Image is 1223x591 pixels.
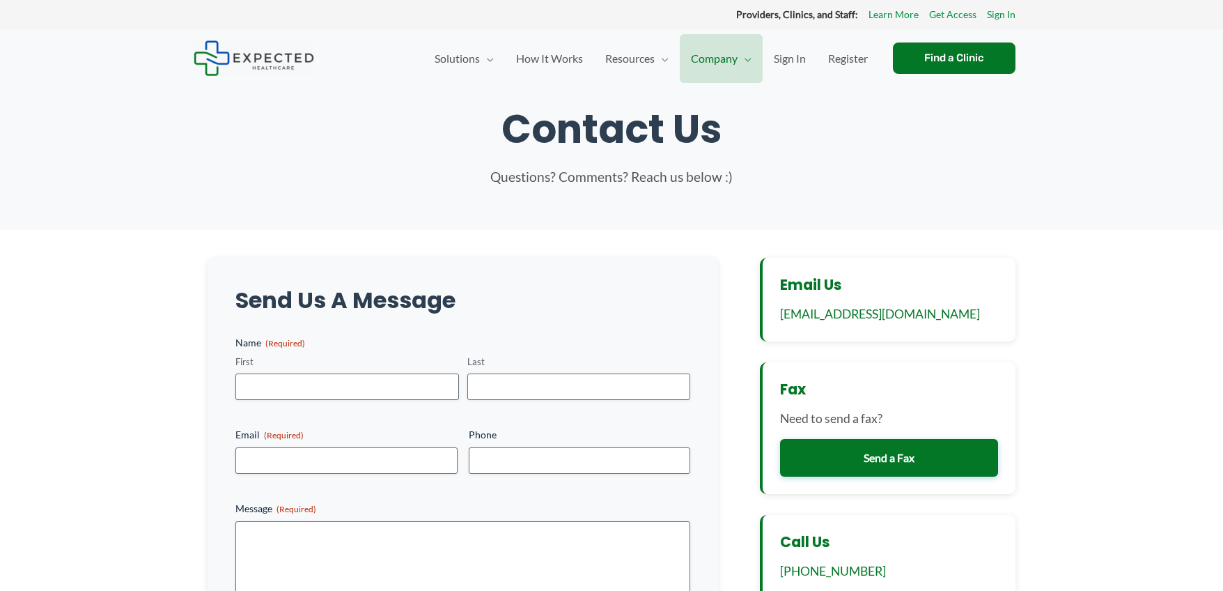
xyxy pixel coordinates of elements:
a: Register [817,34,879,83]
a: Sign In [987,6,1015,24]
h3: Call Us [780,532,998,551]
h3: Fax [780,380,998,399]
label: Phone [469,428,691,442]
span: How It Works [516,34,583,83]
nav: Primary Site Navigation [423,34,879,83]
p: Questions? Comments? Reach us below :) [403,167,820,188]
label: First [235,355,459,369]
a: Get Access [929,6,976,24]
p: Need to send a fax? [780,409,998,429]
a: SolutionsMenu Toggle [423,34,505,83]
span: (Required) [276,504,316,514]
label: Email [235,428,458,442]
h3: Email Us [780,275,998,294]
span: Sign In [774,34,806,83]
span: Resources [605,34,655,83]
span: Company [691,34,738,83]
h1: Contact Us [208,106,1015,153]
a: [PHONE_NUMBER] [780,564,886,578]
span: Solutions [435,34,480,83]
h2: Send Us A Message [235,286,690,315]
a: CompanyMenu Toggle [680,34,763,83]
strong: Providers, Clinics, and Staff: [736,8,858,20]
span: Menu Toggle [480,34,494,83]
a: Send a Fax [780,439,998,477]
label: Message [235,502,690,516]
span: Menu Toggle [738,34,751,83]
label: Last [467,355,691,369]
a: Sign In [763,34,817,83]
a: ResourcesMenu Toggle [594,34,680,83]
span: (Required) [264,430,304,440]
legend: Name [235,336,305,350]
a: Learn More [868,6,919,24]
a: How It Works [505,34,594,83]
span: Menu Toggle [655,34,669,83]
a: [EMAIL_ADDRESS][DOMAIN_NAME] [780,307,980,321]
img: Expected Healthcare Logo - side, dark font, small [194,40,314,76]
span: (Required) [265,338,305,348]
span: Register [828,34,868,83]
a: Find a Clinic [893,43,1015,74]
